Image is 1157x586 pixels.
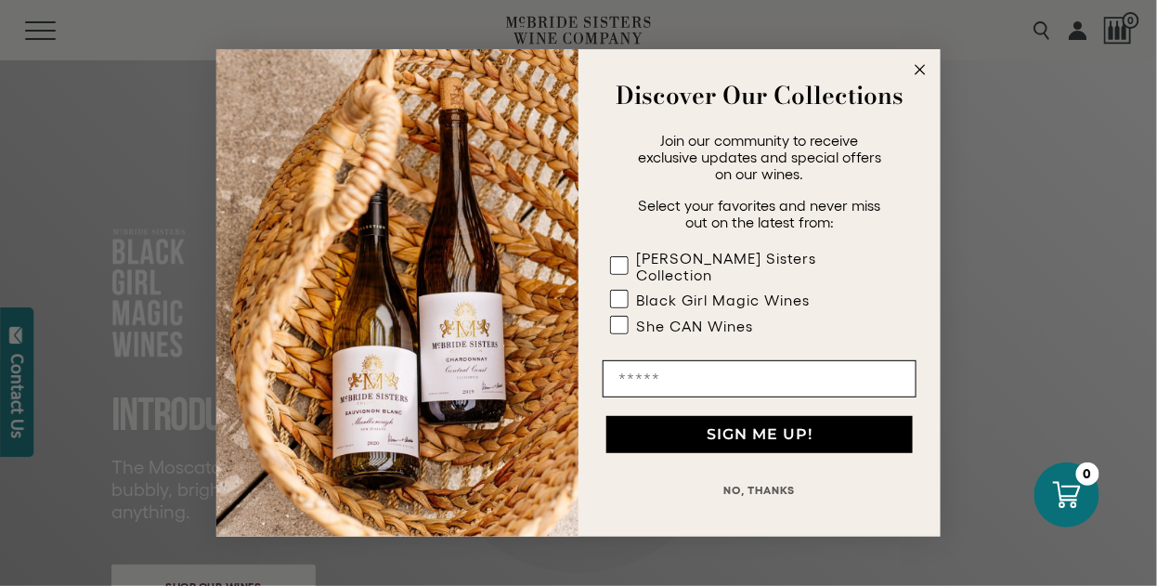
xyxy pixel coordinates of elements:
button: Close dialog [909,59,931,81]
input: Email [603,360,916,397]
button: SIGN ME UP! [606,416,913,453]
img: 42653730-7e35-4af7-a99d-12bf478283cf.jpeg [216,49,578,537]
span: Join our community to receive exclusive updates and special offers on our wines. [638,132,881,182]
div: She CAN Wines [636,318,753,334]
span: Select your favorites and never miss out on the latest from: [639,197,881,230]
div: Black Girl Magic Wines [636,292,810,308]
div: [PERSON_NAME] Sisters Collection [636,250,879,283]
strong: Discover Our Collections [616,77,903,113]
button: NO, THANKS [603,472,916,509]
div: 0 [1076,462,1099,486]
